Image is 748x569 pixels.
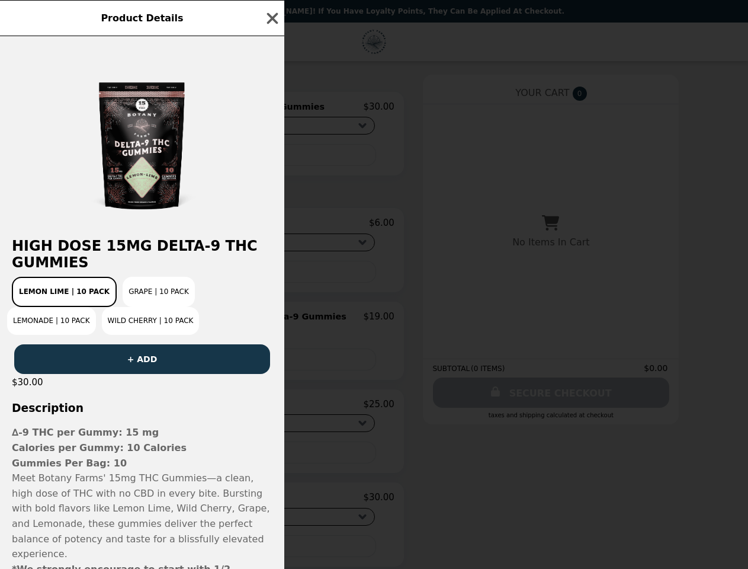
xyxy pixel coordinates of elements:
[102,307,200,335] button: Wild Cherry | 10 Pack
[101,12,183,24] span: Product Details
[12,277,117,307] button: Lemon Lime | 10 Pack
[12,442,187,453] strong: Calories per Gummy: 10 Calories
[12,458,127,469] strong: Gummies Per Bag: 10
[14,344,270,374] button: + ADD
[123,277,195,307] button: Grape | 10 Pack
[7,307,96,335] button: Lemonade | 10 Pack
[53,48,231,226] img: Lemon Lime | 10 Pack
[12,471,272,562] p: Meet Botany Farms' 15mg THC Gummies—a clean, high dose of THC with no CBD in every bite. Bursting...
[12,427,159,438] strong: ∆-9 THC per Gummy: 15 mg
